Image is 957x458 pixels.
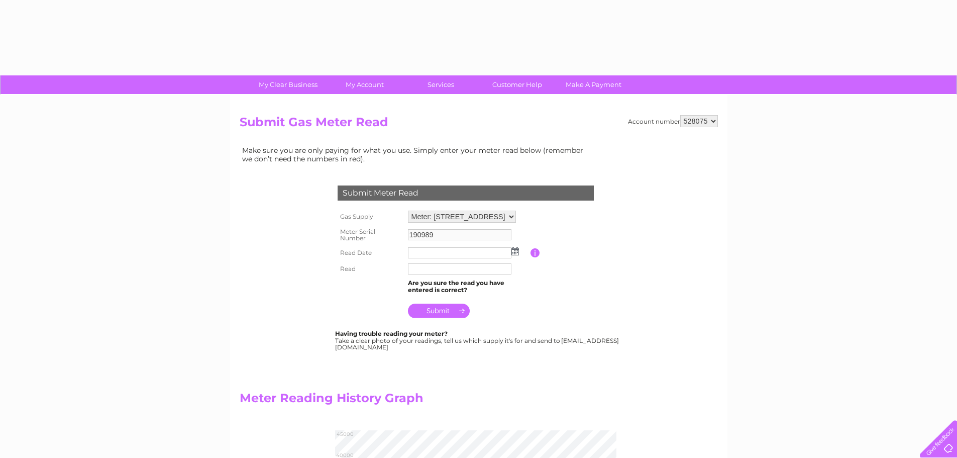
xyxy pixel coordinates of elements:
b: Having trouble reading your meter? [335,330,448,337]
a: Make A Payment [552,75,635,94]
div: Account number [628,115,718,127]
input: Submit [408,304,470,318]
div: Take a clear photo of your readings, tell us which supply it's for and send to [EMAIL_ADDRESS][DO... [335,330,620,351]
h2: Meter Reading History Graph [240,391,591,410]
a: My Clear Business [247,75,330,94]
a: Customer Help [476,75,559,94]
a: Services [399,75,482,94]
td: Make sure you are only paying for what you use. Simply enter your meter read below (remember we d... [240,144,591,165]
div: Submit Meter Read [338,186,594,201]
th: Read Date [335,245,405,261]
th: Read [335,261,405,277]
img: ... [511,247,519,255]
td: Are you sure the read you have entered is correct? [405,277,530,296]
input: Information [530,248,540,257]
th: Gas Supply [335,208,405,225]
a: My Account [323,75,406,94]
th: Meter Serial Number [335,225,405,245]
h2: Submit Gas Meter Read [240,115,718,134]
